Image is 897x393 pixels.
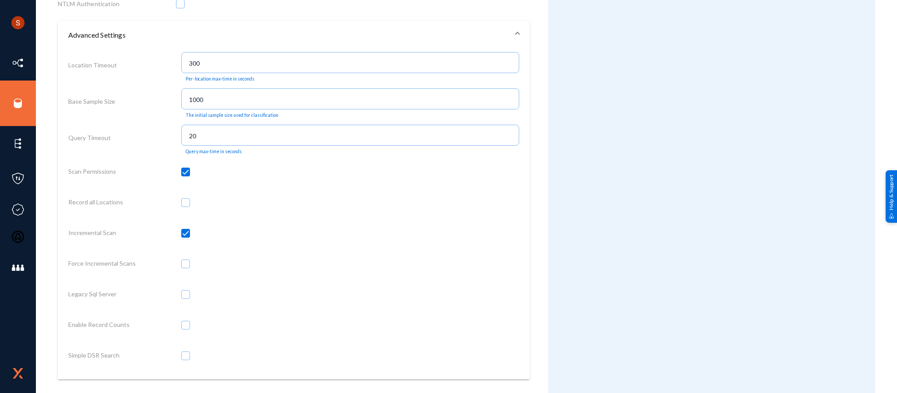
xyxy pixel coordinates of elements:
label: Incremental Scan [68,226,116,239]
img: icon-sources.svg [11,97,25,110]
mat-panel-title: Advanced Settings [68,30,509,40]
img: help_support.svg [889,213,894,218]
label: Legacy Sql Server [68,288,116,301]
mat-hint: Query max-time in seconds [186,149,242,154]
input: 1000 [189,96,515,104]
label: Record all Locations [68,196,123,209]
div: Help & Support [886,170,897,223]
img: ACg8ocLCHWB70YVmYJSZIkanuWRMiAOKj9BOxslbKTvretzi-06qRA=s96-c [11,16,25,29]
div: Advanced Settings [58,49,530,379]
label: Simple DSR Search [68,349,120,362]
label: Enable Record Counts [68,318,130,331]
img: icon-oauth.svg [11,230,25,243]
label: Base Sample Size [68,95,115,108]
label: Scan Permissions [68,165,116,178]
mat-hint: Per-location max-time in seconds [186,76,254,82]
img: icon-members.svg [11,261,25,274]
input: 300 [189,60,515,67]
input: 20 [189,132,515,140]
label: Force Incremental Scans [68,257,136,270]
img: icon-policies.svg [11,172,25,185]
mat-expansion-panel-header: Advanced Settings [58,21,530,49]
label: Query Timeout [68,131,111,144]
img: icon-inventory.svg [11,56,25,70]
img: icon-compliance.svg [11,203,25,216]
label: Location Timeout [68,59,117,72]
img: icon-elements.svg [11,137,25,150]
mat-hint: The initial sample size used for classification [186,112,278,118]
